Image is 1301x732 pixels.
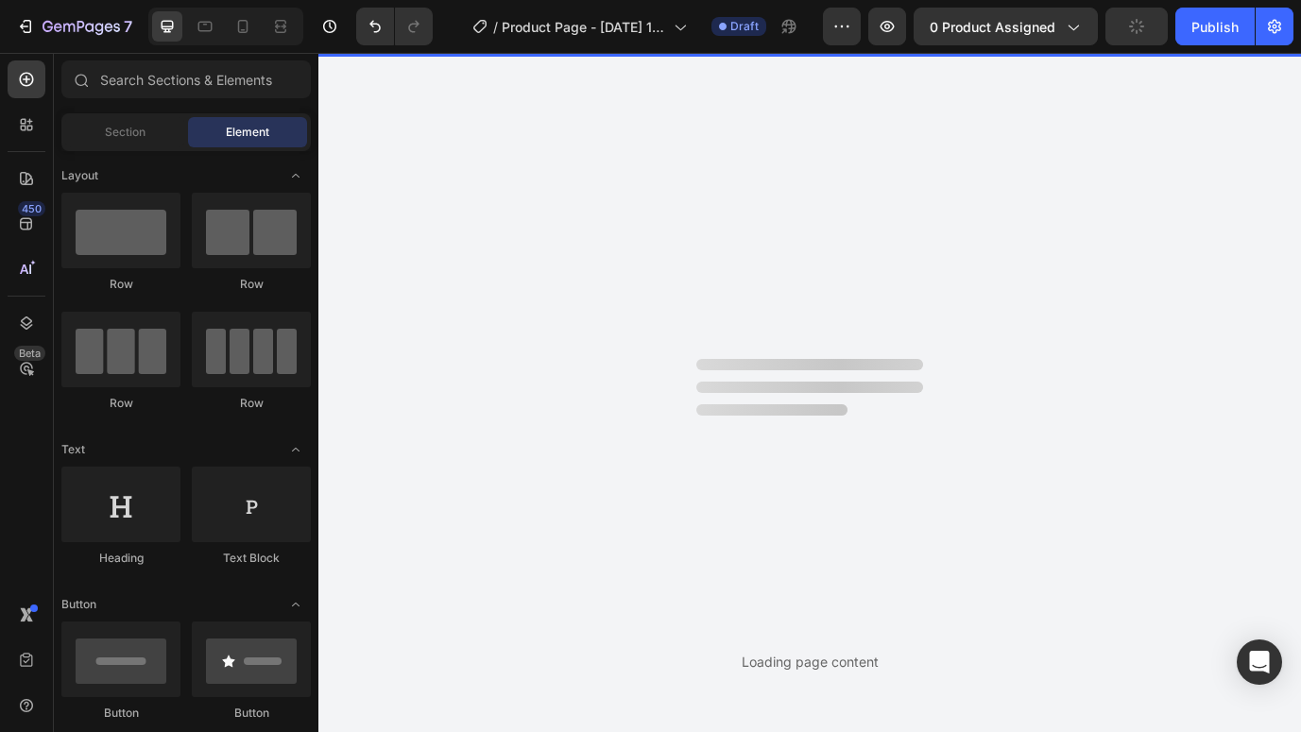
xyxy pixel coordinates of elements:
[61,550,180,567] div: Heading
[61,441,85,458] span: Text
[1175,8,1255,45] button: Publish
[8,8,141,45] button: 7
[14,346,45,361] div: Beta
[124,15,132,38] p: 7
[281,589,311,620] span: Toggle open
[61,596,96,613] span: Button
[281,434,311,465] span: Toggle open
[192,276,311,293] div: Row
[356,8,433,45] div: Undo/Redo
[192,395,311,412] div: Row
[61,60,311,98] input: Search Sections & Elements
[18,201,45,216] div: 450
[730,18,759,35] span: Draft
[1237,639,1282,685] div: Open Intercom Messenger
[61,705,180,722] div: Button
[61,276,180,293] div: Row
[192,705,311,722] div: Button
[930,17,1055,37] span: 0 product assigned
[914,8,1098,45] button: 0 product assigned
[61,395,180,412] div: Row
[493,17,498,37] span: /
[105,124,146,141] span: Section
[61,167,98,184] span: Layout
[226,124,269,141] span: Element
[192,550,311,567] div: Text Block
[742,652,879,672] div: Loading page content
[1191,17,1239,37] div: Publish
[281,161,311,191] span: Toggle open
[502,17,666,37] span: Product Page - [DATE] 16:02:24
